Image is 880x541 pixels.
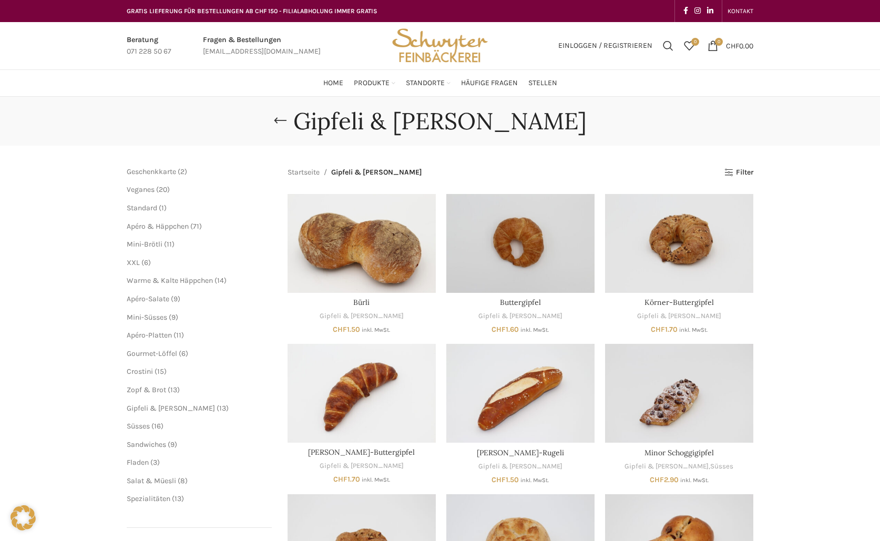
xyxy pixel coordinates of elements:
small: inkl. MwSt. [520,477,549,484]
bdi: 1.70 [333,475,360,484]
span: CHF [726,41,739,50]
span: 0 [691,38,699,46]
a: Suchen [658,35,679,56]
a: Filter [724,168,753,177]
a: Süsses [127,422,150,431]
a: Mini-Brötli [127,240,162,249]
a: Apéro & Häppchen [127,222,189,231]
span: CHF [333,475,347,484]
span: Standorte [406,78,445,88]
span: Produkte [354,78,390,88]
a: Gourmet-Löffel [127,349,177,358]
span: 13 [219,404,226,413]
span: KONTAKT [728,7,753,15]
span: 13 [175,494,181,503]
span: 13 [170,385,177,394]
small: inkl. MwSt. [520,326,549,333]
a: Laugen-Buttergipfel [288,344,436,443]
a: Apéro-Salate [127,294,169,303]
a: Stellen [528,73,557,94]
a: Warme & Kalte Häppchen [127,276,213,285]
span: 15 [157,367,164,376]
bdi: 1.50 [333,325,360,334]
span: 6 [181,349,186,358]
span: XXL [127,258,140,267]
a: Crostini [127,367,153,376]
a: Infobox link [127,34,171,58]
span: 1 [161,203,164,212]
a: Bürli [288,194,436,293]
a: Site logo [388,40,492,49]
span: 9 [170,440,175,449]
a: 0 [679,35,700,56]
a: Einloggen / Registrieren [553,35,658,56]
bdi: 0.00 [726,41,753,50]
span: Gipfeli & [PERSON_NAME] [331,167,422,178]
a: Minor Schoggigipfel [644,448,714,457]
span: 2 [180,167,185,176]
a: Häufige Fragen [461,73,518,94]
span: CHF [492,475,506,484]
span: CHF [651,325,665,334]
a: Infobox link [203,34,321,58]
a: Home [323,73,343,94]
small: inkl. MwSt. [362,476,390,483]
a: Linkedin social link [704,4,717,18]
a: Sandwiches [127,440,166,449]
a: [PERSON_NAME]-Rugeli [477,448,564,457]
bdi: 1.60 [492,325,519,334]
span: 9 [173,294,178,303]
span: 9 [171,313,176,322]
a: Buttergipfel [500,298,541,307]
span: 20 [159,185,167,194]
small: inkl. MwSt. [362,326,390,333]
span: Mini-Süsses [127,313,167,322]
span: Gipfeli & [PERSON_NAME] [127,404,215,413]
span: 71 [193,222,199,231]
span: Salat & Müesli [127,476,176,485]
img: Bäckerei Schwyter [388,22,492,69]
span: CHF [650,475,664,484]
bdi: 2.90 [650,475,679,484]
a: Standorte [406,73,451,94]
a: Geschenkkarte [127,167,176,176]
div: Main navigation [121,73,759,94]
a: Süsses [710,462,733,472]
a: Standard [127,203,157,212]
a: Veganes [127,185,155,194]
a: Gipfeli & [PERSON_NAME] [320,311,404,321]
small: inkl. MwSt. [679,326,708,333]
span: Stellen [528,78,557,88]
a: Minor Schoggigipfel [605,344,753,443]
span: 3 [153,458,157,467]
a: Spezialitäten [127,494,170,503]
a: Gipfeli & [PERSON_NAME] [625,462,709,472]
a: Startseite [288,167,320,178]
a: Bürli [353,298,370,307]
a: Produkte [354,73,395,94]
a: Gipfeli & [PERSON_NAME] [478,462,562,472]
span: Einloggen / Registrieren [558,42,652,49]
div: Meine Wunschliste [679,35,700,56]
h1: Gipfeli & [PERSON_NAME] [293,107,587,135]
span: 14 [217,276,224,285]
a: Apéro-Platten [127,331,172,340]
small: inkl. MwSt. [680,477,709,484]
span: Fladen [127,458,149,467]
bdi: 1.70 [651,325,678,334]
div: , [605,462,753,472]
span: CHF [333,325,347,334]
a: Go back [267,110,293,131]
a: Körner-Buttergipfel [644,298,714,307]
a: KONTAKT [728,1,753,22]
a: Buttergipfel [446,194,595,293]
a: Körner-Buttergipfel [605,194,753,293]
